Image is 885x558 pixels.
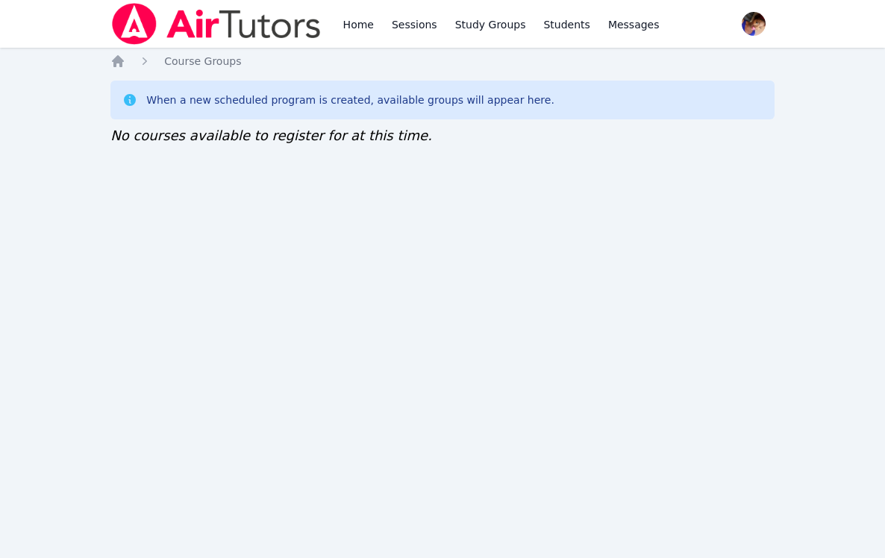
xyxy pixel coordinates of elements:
span: Messages [608,17,660,32]
span: Course Groups [164,55,241,67]
a: Course Groups [164,54,241,69]
img: Air Tutors [110,3,322,45]
span: No courses available to register for at this time. [110,128,432,143]
nav: Breadcrumb [110,54,775,69]
div: When a new scheduled program is created, available groups will appear here. [146,93,554,107]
